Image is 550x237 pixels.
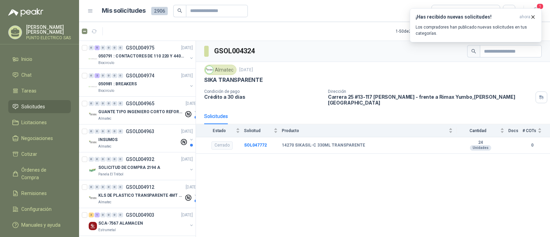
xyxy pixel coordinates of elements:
[457,124,508,137] th: Cantidad
[8,84,71,97] a: Tareas
[89,110,97,119] img: Company Logo
[106,157,111,162] div: 0
[98,88,114,94] p: Biocirculo
[98,137,118,143] p: INSUMOS
[21,166,64,181] span: Órdenes de Compra
[206,66,213,74] img: Company Logo
[204,89,322,94] p: Condición de pago
[118,129,123,134] div: 0
[181,212,193,218] p: [DATE]
[181,128,193,135] p: [DATE]
[214,46,256,56] h3: GSOL004324
[204,76,263,84] p: SIKA TRANSPARENTE
[126,129,154,134] p: GSOL004963
[89,183,199,205] a: 0 0 0 0 0 0 GSOL004912[DATE] Company LogoKLS DE PLASTICO TRANSPARENTE 4MT CAL 4 Y CINTA TRAAlmatec
[100,129,106,134] div: 0
[112,73,117,78] div: 0
[126,213,154,217] p: GSOL004903
[328,94,533,106] p: Carrera 25 #13-117 [PERSON_NAME] - frente a Rimax Yumbo , [PERSON_NAME][GEOGRAPHIC_DATA]
[100,45,106,50] div: 0
[102,6,146,16] h1: Mis solicitudes
[98,220,143,227] p: SCA-7567 ALAMACEN
[98,144,111,149] p: Almatec
[89,55,97,63] img: Company Logo
[89,101,94,106] div: 0
[8,132,71,145] a: Negociaciones
[126,157,154,162] p: GSOL004932
[89,155,194,177] a: 0 0 0 0 0 0 GSOL004932[DATE] Company LogoSOLICITUD DE COMPRA 2194 APanela El Trébol
[519,14,530,20] span: ahora
[98,164,160,171] p: SOLICITUD DE COMPRA 2194 A
[21,103,45,110] span: Solicitudes
[244,143,267,148] a: SOL047772
[8,116,71,129] a: Licitaciones
[21,119,47,126] span: Licitaciones
[100,73,106,78] div: 0
[95,101,100,106] div: 0
[98,53,184,60] p: 050791 : CONTACTORES DE 110 220 Y 440 V
[8,163,71,184] a: Órdenes de Compra
[106,73,111,78] div: 0
[8,68,71,82] a: Chat
[106,45,111,50] div: 0
[89,166,97,174] img: Company Logo
[181,45,193,51] p: [DATE]
[457,140,504,146] b: 24
[95,73,100,78] div: 2
[21,55,32,63] span: Inicio
[89,222,97,230] img: Company Logo
[126,45,154,50] p: GSOL004975
[282,143,365,148] b: 14270 SIKASIL-C 330ML TRANSPARENTE
[89,45,94,50] div: 0
[204,128,234,133] span: Estado
[98,192,184,199] p: KLS DE PLASTICO TRANSPARENTE 4MT CAL 4 Y CINTA TRA
[282,128,447,133] span: Producto
[95,157,100,162] div: 0
[112,129,117,134] div: 0
[244,124,282,137] th: Solicitud
[89,99,199,121] a: 0 0 0 0 0 0 GSOL004965[DATE] Company LogoGUANTE TIPO INGENIERO CORTO REFORZADOAlmatec
[89,213,94,217] div: 3
[98,116,111,121] p: Almatec
[118,45,123,50] div: 0
[100,101,106,106] div: 0
[106,213,111,217] div: 0
[21,71,32,79] span: Chat
[118,73,123,78] div: 0
[536,3,544,10] span: 1
[89,138,97,147] img: Company Logo
[21,221,60,229] span: Manuales y ayuda
[95,213,100,217] div: 1
[471,49,476,54] span: search
[8,8,43,17] img: Logo peakr
[211,141,233,150] div: Cerrado
[186,100,197,107] p: [DATE]
[522,142,542,149] b: 0
[239,67,253,73] p: [DATE]
[177,8,182,13] span: search
[98,200,111,205] p: Almatec
[416,14,517,20] h3: ¡Has recibido nuevas solicitudes!
[98,109,184,115] p: GUANTE TIPO INGENIERO CORTO REFORZADO
[181,73,193,79] p: [DATE]
[396,26,440,37] div: 1 - 50 de 2558
[106,129,111,134] div: 0
[98,172,123,177] p: Panela El Trébol
[95,129,100,134] div: 0
[89,127,194,149] a: 0 0 0 0 0 0 GSOL004963[DATE] Company LogoINSUMOSAlmatec
[118,185,123,190] div: 0
[8,53,71,66] a: Inicio
[522,124,550,137] th: # COTs
[457,128,499,133] span: Cantidad
[8,203,71,216] a: Configuración
[151,7,168,15] span: 2906
[126,185,154,190] p: GSOL004912
[204,112,228,120] div: Solicitudes
[89,83,97,91] img: Company Logo
[181,156,193,163] p: [DATE]
[118,101,123,106] div: 0
[98,81,137,87] p: 050981 : BREAKERS
[126,73,154,78] p: GSOL004974
[106,185,111,190] div: 0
